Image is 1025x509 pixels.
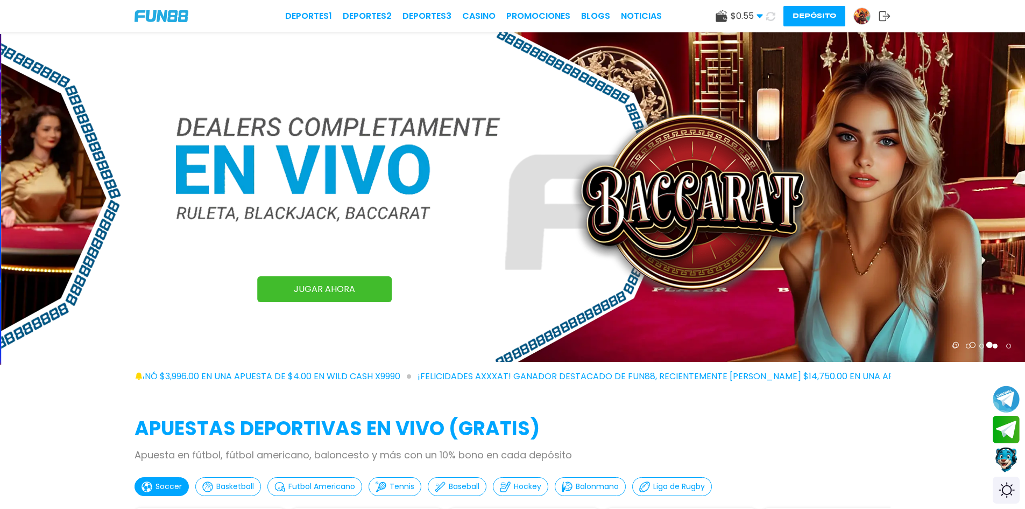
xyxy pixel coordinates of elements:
[993,416,1020,444] button: Join telegram
[390,481,414,492] p: Tennis
[854,8,870,24] img: Avatar
[853,8,879,25] a: Avatar
[993,477,1020,504] div: Switch theme
[135,414,890,443] h2: APUESTAS DEPORTIVAS EN VIVO (gratis)
[267,477,362,496] button: Futbol Americano
[195,477,261,496] button: Basketball
[285,10,332,23] a: Deportes1
[288,481,355,492] p: Futbol Americano
[135,448,890,462] p: Apuesta en fútbol, fútbol americano, baloncesto y más con un 10% bono en cada depósito
[993,446,1020,474] button: Contact customer service
[783,6,845,26] button: Depósito
[369,477,421,496] button: Tennis
[581,10,610,23] a: BLOGS
[155,481,182,492] p: Soccer
[576,481,619,492] p: Balonmano
[343,10,392,23] a: Deportes2
[555,477,626,496] button: Balonmano
[135,10,188,22] img: Company Logo
[653,481,705,492] p: Liga de Rugby
[135,477,189,496] button: Soccer
[493,477,548,496] button: Hockey
[449,481,479,492] p: Baseball
[993,385,1020,413] button: Join telegram channel
[462,10,496,23] a: CASINO
[731,10,763,23] span: $ 0.55
[428,477,486,496] button: Baseball
[514,481,541,492] p: Hockey
[402,10,451,23] a: Deportes3
[506,10,570,23] a: Promociones
[257,276,392,302] a: JUGAR AHORA
[632,477,712,496] button: Liga de Rugby
[621,10,662,23] a: NOTICIAS
[216,481,254,492] p: Basketball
